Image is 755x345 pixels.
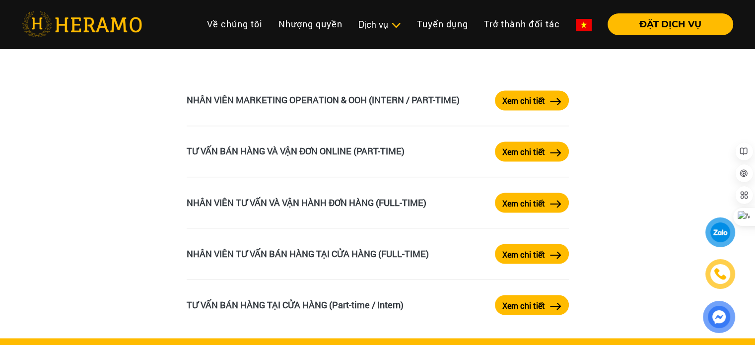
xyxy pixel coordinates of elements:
a: Xem chi tiếtarrow [495,193,569,212]
img: arrow [550,98,561,105]
label: Xem chi tiết [502,248,545,260]
a: Trở thành đối tác [476,13,568,35]
a: Nhượng quyền [271,13,350,35]
a: TƯ VẤN BÁN HÀNG VÀ VẬN ĐƠN ONLINE (PART-TIME) [187,145,405,157]
a: Xem chi tiếtarrow [495,141,569,161]
button: Xem chi tiết [495,295,569,315]
button: ĐẶT DỊCH VỤ [608,13,733,35]
img: vn-flag.png [576,19,592,31]
a: Xem chi tiếtarrow [495,295,569,315]
a: phone-icon [707,261,734,287]
label: Xem chi tiết [502,95,545,107]
img: arrow [550,200,561,207]
button: Xem chi tiết [495,90,569,110]
button: Xem chi tiết [495,193,569,212]
a: Tuyển dụng [409,13,476,35]
button: Xem chi tiết [495,141,569,161]
label: Xem chi tiết [502,299,545,311]
img: subToggleIcon [391,20,401,30]
img: arrow [550,251,561,259]
a: NHÂN VIÊN TƯ VẤN BÁN HÀNG TẠI CỬA HÀNG (FULL-TIME) [187,247,429,259]
button: Xem chi tiết [495,244,569,264]
label: Xem chi tiết [502,146,545,158]
img: arrow [550,302,561,310]
a: Xem chi tiếtarrow [495,244,569,264]
label: Xem chi tiết [502,197,545,209]
img: arrow [550,149,561,156]
a: Về chúng tôi [199,13,271,35]
img: heramo-logo.png [22,11,142,37]
img: phone-icon [715,269,726,279]
a: TƯ VẤN BÁN HÀNG TẠI CỬA HÀNG (Part-time / Intern) [187,298,404,310]
a: Xem chi tiếtarrow [495,90,569,110]
div: Dịch vụ [358,18,401,31]
a: NHÂN VIÊN MARKETING OPERATION & OOH (INTERN / PART-TIME) [187,94,460,106]
a: NHÂN VIÊN TƯ VẤN VÀ VẬN HÀNH ĐƠN HÀNG (FULL-TIME) [187,196,426,208]
a: ĐẶT DỊCH VỤ [600,20,733,29]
